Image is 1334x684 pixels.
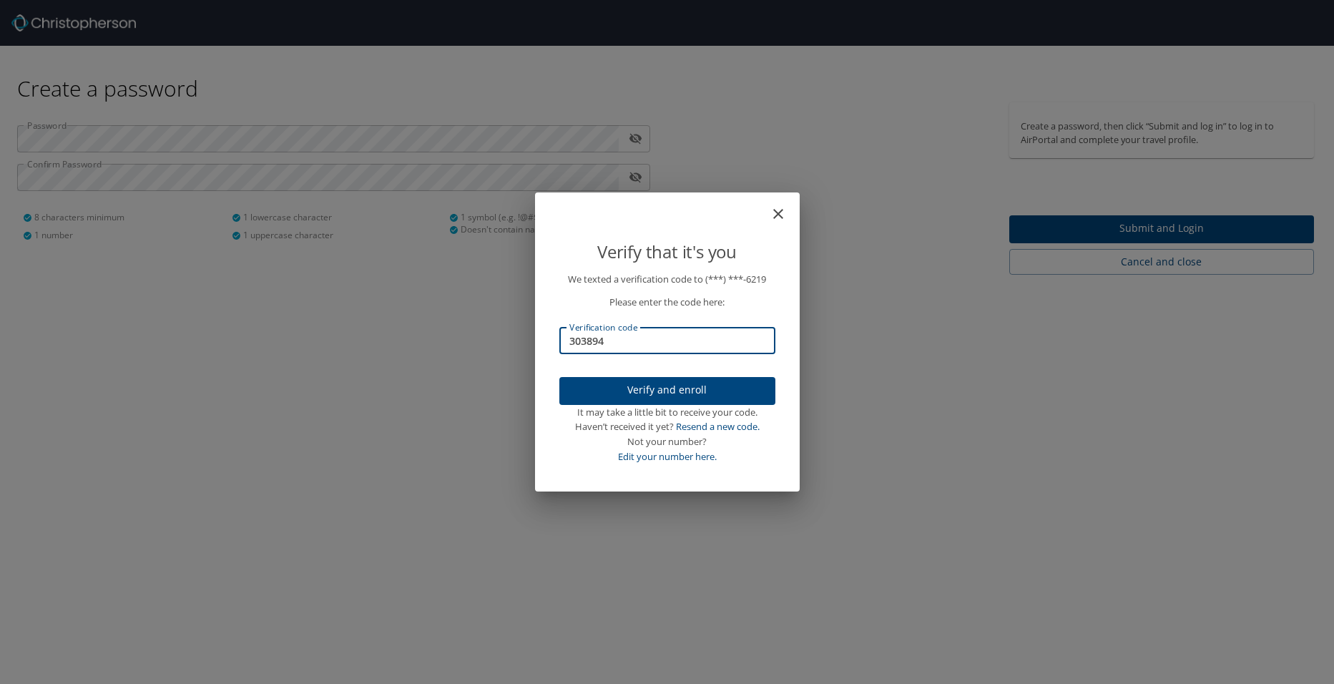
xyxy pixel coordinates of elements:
div: Haven’t received it yet? [559,419,775,434]
p: We texted a verification code to (***) ***- 6219 [559,272,775,287]
p: Please enter the code here: [559,295,775,310]
a: Edit your number here. [618,450,717,463]
button: close [777,198,794,215]
div: It may take a little bit to receive your code. [559,405,775,420]
p: Verify that it's you [559,238,775,265]
div: Not your number? [559,434,775,449]
span: Verify and enroll [571,381,764,399]
button: Verify and enroll [559,377,775,405]
a: Resend a new code. [676,420,760,433]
